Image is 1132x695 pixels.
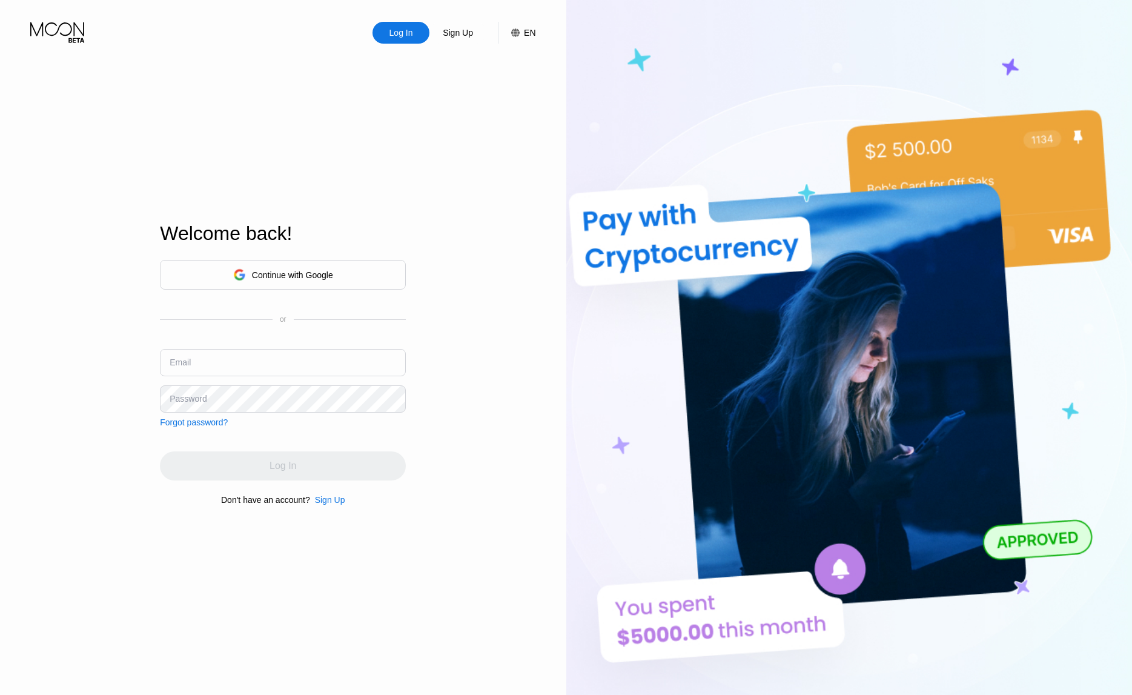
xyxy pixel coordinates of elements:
div: Log In [388,27,414,39]
div: EN [524,28,535,38]
div: or [280,315,286,324]
div: Sign Up [429,22,486,44]
div: Forgot password? [160,417,228,427]
div: Email [170,357,191,367]
div: EN [498,22,535,44]
div: Sign Up [315,495,345,505]
div: Continue with Google [252,270,333,280]
div: Sign Up [442,27,474,39]
div: Log In [372,22,429,44]
div: Don't have an account? [221,495,310,505]
div: Welcome back! [160,222,406,245]
div: Continue with Google [160,260,406,290]
div: Sign Up [310,495,345,505]
div: Password [170,394,207,404]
